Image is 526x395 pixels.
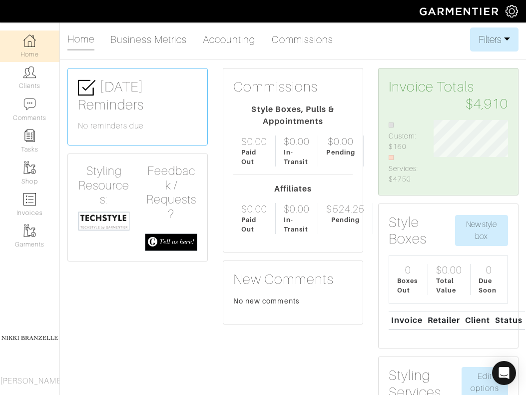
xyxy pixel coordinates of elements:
[492,361,516,385] div: Open Intercom Messenger
[436,276,462,295] div: Total Value
[272,29,334,49] a: Commissions
[405,264,411,276] div: 0
[110,29,187,49] a: Business Metrics
[78,121,197,131] h6: No reminders due
[389,152,419,185] li: Services: $4750
[415,2,506,20] img: garmentier-logo-header-white-b43fb05a5012e4ada735d5af1a66efaba907eab6374d6393d1fbf88cb4ef424d.png
[233,296,353,306] div: No new comments
[23,66,36,78] img: clients-icon-6bae9207a08558b7cb47a8932f037763ab4055f8c8b6bfacd5dc20c3e0201464.png
[233,78,318,95] h3: Commissions
[241,215,267,234] div: Paid Out
[389,214,455,247] h3: Style Boxes
[23,98,36,110] img: comment-icon-a0a6a9ef722e966f86d9cbdc48e553b5cf19dbc54f86b18d962a5391bc8f6eb6.png
[506,5,518,17] img: gear-icon-white-bd11855cb880d31180b6d7d6211b90ccbf57a29d726f0c71d8c61bd08dd39cc2.png
[233,271,353,288] h3: New Comments
[389,312,425,329] th: Invoice
[67,29,94,50] a: Home
[78,79,95,96] img: check-box-icon-36a4915ff3ba2bd8f6e4f29bc755bb66becd62c870f447fc0dd1365fcfddab58.png
[23,161,36,174] img: garments-icon-b7da505a4dc4fd61783c78ac3ca0ef83fa9d6f193b1c9dc38574b1d14d53ca28.png
[466,95,508,112] span: $4,910
[284,215,310,234] div: In-Transit
[284,135,310,147] div: $0.00
[241,147,267,166] div: Paid Out
[78,211,130,231] img: techstyle-93310999766a10050dc78ceb7f971a75838126fd19372ce40ba20cdf6a89b94b.png
[470,27,519,51] button: Filters
[331,215,360,224] div: Pending
[23,34,36,47] img: dashboard-icon-dbcd8f5a0b271acd01030246c82b418ddd0df26cd7fceb0bd07c9910d44c42f6.png
[241,135,267,147] div: $0.00
[78,78,197,113] h3: [DATE] Reminders
[463,312,493,329] th: Client
[455,215,508,246] button: New style box
[326,203,364,215] div: $524.25
[389,120,419,152] li: Custom: $160
[284,147,310,166] div: In-Transit
[241,203,267,215] div: $0.00
[493,312,525,329] th: Status
[326,147,355,157] div: Pending
[23,224,36,237] img: garments-icon-b7da505a4dc4fd61783c78ac3ca0ef83fa9d6f193b1c9dc38574b1d14d53ca28.png
[145,233,197,251] img: feedback_requests-3821251ac2bd56c73c230f3229a5b25d6eb027adea667894f41107c140538ee0.png
[328,135,354,147] div: $0.00
[23,129,36,142] img: reminder-icon-8004d30b9f0a5d33ae49ab947aed9ed385cf756f9e5892f1edd6e32f2345188e.png
[203,29,256,49] a: Accounting
[23,193,36,205] img: orders-icon-0abe47150d42831381b5fb84f609e132dff9fe21cb692f30cb5eec754e2cba89.png
[389,78,508,112] h3: Invoice Totals
[145,164,197,221] h4: Feedback / Requests?
[284,203,310,215] div: $0.00
[397,276,420,295] div: Boxes Out
[479,276,500,295] div: Due Soon
[78,164,130,207] h4: Styling Resources:
[486,264,492,276] div: 0
[425,312,463,329] th: Retailer
[436,264,462,276] div: $0.00
[233,103,353,127] div: Style Boxes, Pulls & Appointments
[233,183,353,195] div: Affiliates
